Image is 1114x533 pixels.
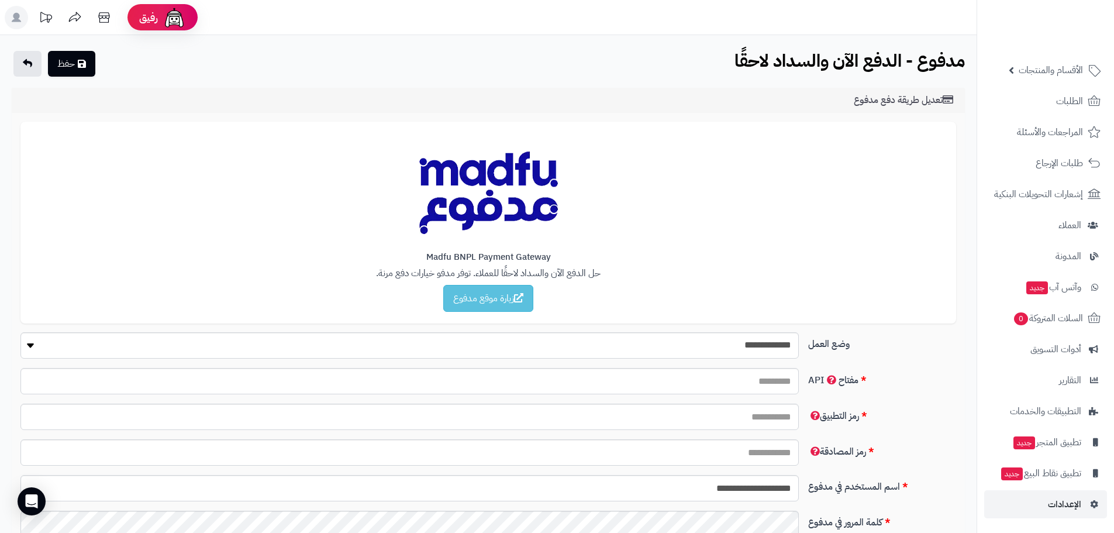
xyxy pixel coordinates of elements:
[984,242,1107,270] a: المدونة
[734,47,965,74] b: مدفوع - الدفع الآن والسداد لاحقًا
[1048,496,1081,513] span: الإعدادات
[1001,467,1023,480] span: جديد
[163,6,186,29] img: ai-face.png
[1013,436,1035,449] span: جديد
[1014,312,1028,325] span: 0
[1013,310,1083,326] span: السلات المتروكة
[803,511,961,529] label: كلمة المرور في مدفوع
[32,267,944,280] p: حل الدفع الآن والسداد لاحقًا للعملاء. توفر مدفو خيارات دفع مرنة.
[403,142,574,243] img: Madfu BNPL
[984,180,1107,208] a: إشعارات التحويلات البنكية
[984,273,1107,301] a: وآتس آبجديد
[803,332,961,351] label: وضع العمل
[984,118,1107,146] a: المراجعات والأسئلة
[1030,341,1081,357] span: أدوات التسويق
[984,490,1107,518] a: الإعدادات
[32,252,944,262] h4: Madfu BNPL Payment Gateway
[1059,372,1081,388] span: التقارير
[808,445,866,459] span: رمز المصادقة
[854,95,956,106] h3: تعديل طريقة دفع مدفوع
[808,373,858,387] span: مفتاح API
[808,409,859,423] span: رمز التطبيق
[1056,93,1083,109] span: الطلبات
[1010,403,1081,419] span: التطبيقات والخدمات
[994,186,1083,202] span: إشعارات التحويلات البنكية
[984,366,1107,394] a: التقارير
[1000,465,1081,482] span: تطبيق نقاط البيع
[984,304,1107,332] a: السلات المتروكة0
[984,87,1107,115] a: الطلبات
[984,428,1107,456] a: تطبيق المتجرجديد
[803,475,961,494] label: اسم المستخدم في مدفوع
[31,6,60,32] a: تحديثات المنصة
[984,397,1107,425] a: التطبيقات والخدمات
[1019,62,1083,78] span: الأقسام والمنتجات
[18,487,46,515] div: Open Intercom Messenger
[984,335,1107,363] a: أدوات التسويق
[984,149,1107,177] a: طلبات الإرجاع
[1017,124,1083,140] span: المراجعات والأسئلة
[984,459,1107,487] a: تطبيق نقاط البيعجديد
[1026,281,1048,294] span: جديد
[1036,155,1083,171] span: طلبات الإرجاع
[1012,434,1081,451] span: تطبيق المتجر
[1025,279,1081,295] span: وآتس آب
[48,51,95,77] button: حفظ
[1056,248,1081,264] span: المدونة
[443,285,533,312] a: زيارة موقع مدفوع
[139,11,158,25] span: رفيق
[1058,217,1081,233] span: العملاء
[984,211,1107,239] a: العملاء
